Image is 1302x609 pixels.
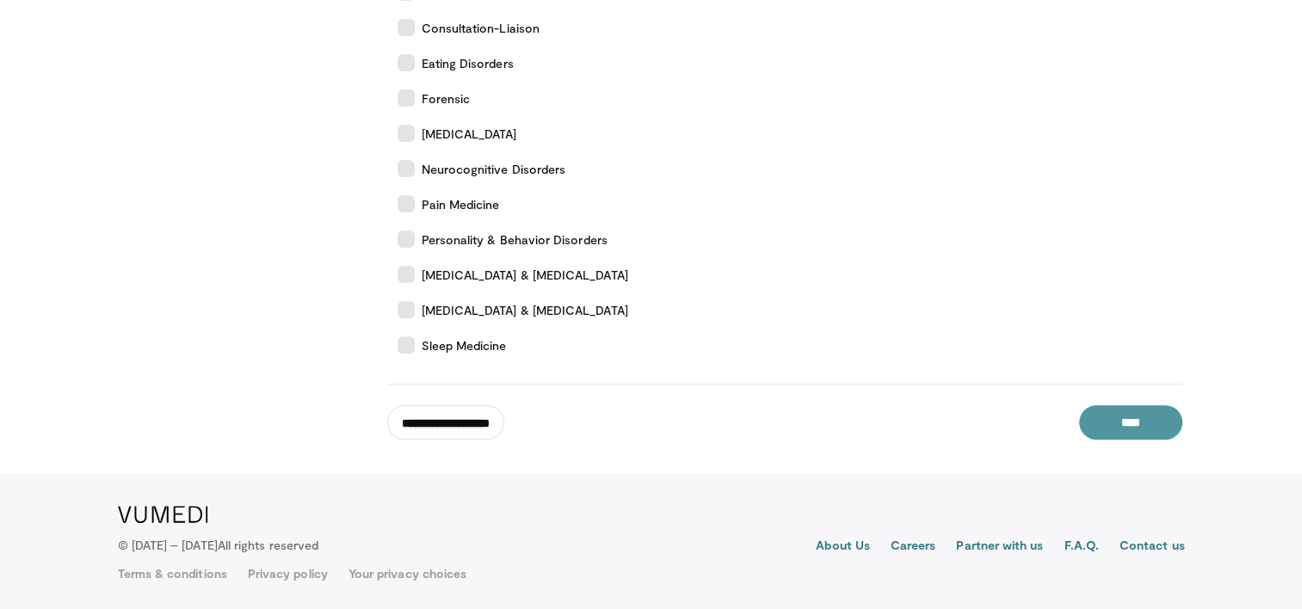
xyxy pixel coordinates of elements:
span: Pain Medicine [422,195,500,213]
img: VuMedi Logo [118,506,208,523]
span: Neurocognitive Disorders [422,160,566,178]
span: Eating Disorders [422,54,514,72]
a: Terms & conditions [118,565,227,582]
span: [MEDICAL_DATA] & [MEDICAL_DATA] [422,301,628,319]
a: Privacy policy [248,565,328,582]
a: Partner with us [956,537,1043,557]
span: All rights reserved [218,538,318,552]
span: Consultation-Liaison [422,19,540,37]
span: [MEDICAL_DATA] [422,125,517,143]
a: Contact us [1120,537,1185,557]
p: © [DATE] – [DATE] [118,537,319,554]
span: Forensic [422,89,471,108]
span: [MEDICAL_DATA] & [MEDICAL_DATA] [422,266,628,284]
span: Personality & Behavior Disorders [422,231,608,249]
a: Careers [891,537,936,557]
a: F.A.Q. [1064,537,1098,557]
a: About Us [816,537,870,557]
span: Sleep Medicine [422,336,507,354]
a: Your privacy choices [349,565,466,582]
